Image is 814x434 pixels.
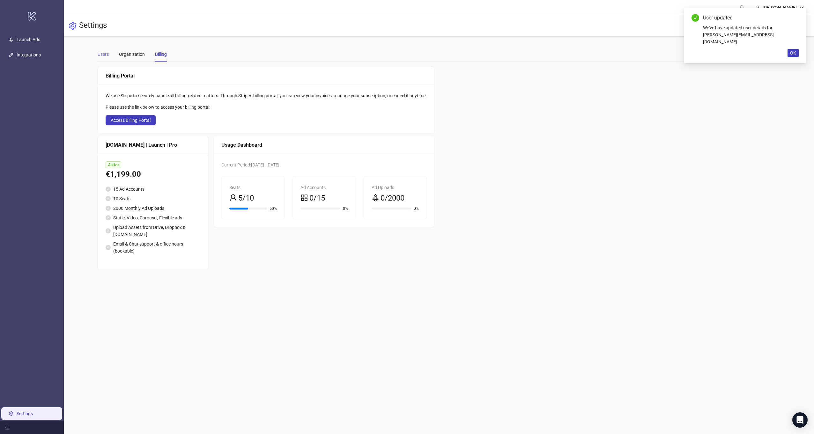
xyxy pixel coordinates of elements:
[414,207,419,210] span: 0%
[372,184,419,191] div: Ad Uploads
[106,228,111,233] span: check-circle
[703,14,799,22] div: User updated
[106,186,200,193] li: 15 Ad Accounts
[106,215,111,220] span: check-circle
[300,184,348,191] div: Ad Accounts
[703,24,799,45] div: We've have updated user details for [PERSON_NAME][EMAIL_ADDRESS][DOMAIN_NAME]
[106,240,200,254] li: Email & Chat support & office hours (bookable)
[106,92,427,99] div: We use Stripe to securely handle all billing-related matters. Through Stripe's billing portal, yo...
[106,72,427,80] div: Billing Portal
[692,14,699,22] span: check-circle
[106,205,200,212] li: 2000 Monthly Ad Uploads
[106,187,111,192] span: check-circle
[17,53,41,58] a: Integrations
[119,51,145,58] div: Organization
[106,245,111,250] span: check-circle
[17,411,33,416] a: Settings
[106,104,427,111] div: Please use the link below to access your billing portal:
[155,51,167,58] div: Billing
[381,192,404,204] span: 0/2000
[106,214,200,221] li: Static, Video, Carousel, Flexible ads
[98,51,109,58] div: Users
[106,161,121,168] span: Active
[740,5,744,10] span: bell
[300,194,308,202] span: appstore
[221,162,279,167] span: Current Period: [DATE] - [DATE]
[106,115,156,125] button: Access Billing Portal
[106,206,111,211] span: check-circle
[238,192,254,204] span: 5/10
[792,14,799,21] a: Close
[760,4,799,11] div: [PERSON_NAME]
[792,412,808,428] div: Open Intercom Messenger
[17,37,40,42] a: Launch Ads
[309,192,325,204] span: 0/15
[788,49,799,57] button: OK
[106,224,200,238] li: Upload Assets from Drive, Dropbox & [DOMAIN_NAME]
[229,194,237,202] span: user
[799,5,804,10] span: down
[790,50,796,55] span: OK
[343,207,348,210] span: 0%
[111,118,151,123] span: Access Billing Portal
[756,5,760,10] span: user
[5,425,10,430] span: menu-fold
[221,141,427,149] div: Usage Dashboard
[270,207,277,210] span: 50%
[79,20,107,31] h3: Settings
[372,194,379,202] span: rocket
[106,168,200,180] div: €1,199.00
[229,184,277,191] div: Seats
[106,195,200,202] li: 10 Seats
[106,196,111,201] span: check-circle
[106,141,200,149] div: [DOMAIN_NAME] | Launch | Pro
[69,22,77,30] span: setting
